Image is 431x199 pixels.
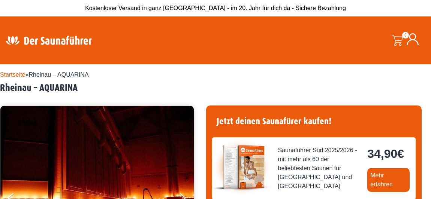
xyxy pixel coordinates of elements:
[85,5,346,11] span: Kostenloser Versand in ganz [GEOGRAPHIC_DATA] - im 20. Jahr für dich da - Sichere Bezahlung
[278,146,362,191] span: Saunaführer Süd 2025/2026 - mit mehr als 60 der beliebtesten Saunen für [GEOGRAPHIC_DATA] und [GE...
[212,137,272,197] img: der-saunafuehrer-2025-sued.jpg
[397,147,404,160] span: €
[367,168,409,192] a: Mehr erfahren
[212,111,416,131] h4: Jetzt deinen Saunafürer kaufen!
[402,32,409,39] span: 0
[367,147,404,160] bdi: 34,90
[29,71,89,78] span: Rheinau – AQUARINA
